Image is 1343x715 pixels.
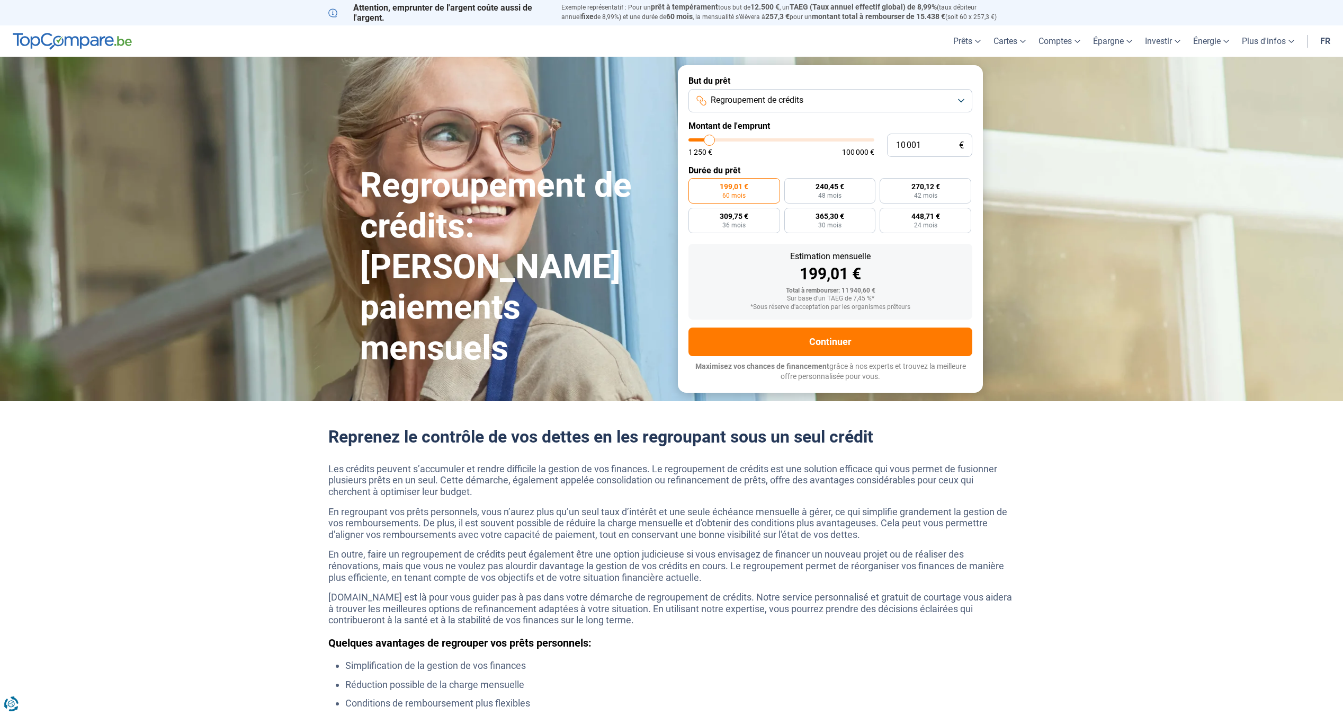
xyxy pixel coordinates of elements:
span: 60 mois [722,192,746,199]
h2: Reprenez le contrôle de vos dettes en les regroupant sous un seul crédit [328,427,1015,447]
a: Prêts [947,25,987,57]
span: Regroupement de crédits [711,94,803,106]
span: 24 mois [914,222,937,228]
li: Réduction possible de la charge mensuelle [345,679,1015,691]
p: Exemple représentatif : Pour un tous but de , un (taux débiteur annuel de 8,99%) et une durée de ... [561,3,1015,22]
div: 199,01 € [697,266,964,282]
span: 448,71 € [911,213,940,220]
a: Épargne [1087,25,1139,57]
span: 270,12 € [911,183,940,190]
p: [DOMAIN_NAME] est là pour vous guider pas à pas dans votre démarche de regroupement de crédits. N... [328,592,1015,626]
span: 199,01 € [720,183,748,190]
a: fr [1314,25,1337,57]
p: Les crédits peuvent s’accumuler et rendre difficile la gestion de vos finances. Le regroupement d... [328,463,1015,498]
a: Cartes [987,25,1032,57]
h3: Quelques avantages de regrouper vos prêts personnels: [328,637,1015,649]
span: fixe [581,12,594,21]
span: 48 mois [818,192,841,199]
div: Estimation mensuelle [697,252,964,261]
span: TAEG (Taux annuel effectif global) de 8,99% [790,3,937,11]
span: 60 mois [666,12,693,21]
span: 309,75 € [720,213,748,220]
button: Continuer [688,328,972,356]
span: 100 000 € [842,148,874,156]
div: *Sous réserve d'acceptation par les organismes prêteurs [697,304,964,311]
span: € [959,141,964,150]
a: Énergie [1187,25,1235,57]
span: 42 mois [914,192,937,199]
li: Simplification de la gestion de vos finances [345,660,1015,672]
span: 1 250 € [688,148,712,156]
span: 257,3 € [765,12,790,21]
span: 365,30 € [816,213,844,220]
div: Sur base d'un TAEG de 7,45 %* [697,295,964,303]
p: En outre, faire un regroupement de crédits peut également être une option judicieuse si vous envi... [328,549,1015,583]
label: Durée du prêt [688,165,972,175]
span: 30 mois [818,222,841,228]
p: Attention, emprunter de l'argent coûte aussi de l'argent. [328,3,549,23]
label: But du prêt [688,76,972,86]
span: prêt à tempérament [651,3,718,11]
a: Plus d'infos [1235,25,1301,57]
span: 36 mois [722,222,746,228]
label: Montant de l'emprunt [688,121,972,131]
span: 240,45 € [816,183,844,190]
p: grâce à nos experts et trouvez la meilleure offre personnalisée pour vous. [688,361,972,382]
h1: Regroupement de crédits: [PERSON_NAME] paiements mensuels [360,165,665,369]
span: 12.500 € [750,3,780,11]
a: Investir [1139,25,1187,57]
div: Total à rembourser: 11 940,60 € [697,287,964,295]
li: Conditions de remboursement plus flexibles [345,698,1015,709]
a: Comptes [1032,25,1087,57]
span: montant total à rembourser de 15.438 € [812,12,945,21]
p: En regroupant vos prêts personnels, vous n’aurez plus qu’un seul taux d’intérêt et une seule éché... [328,506,1015,541]
button: Regroupement de crédits [688,89,972,112]
img: TopCompare [13,33,132,50]
span: Maximisez vos chances de financement [695,362,829,370]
